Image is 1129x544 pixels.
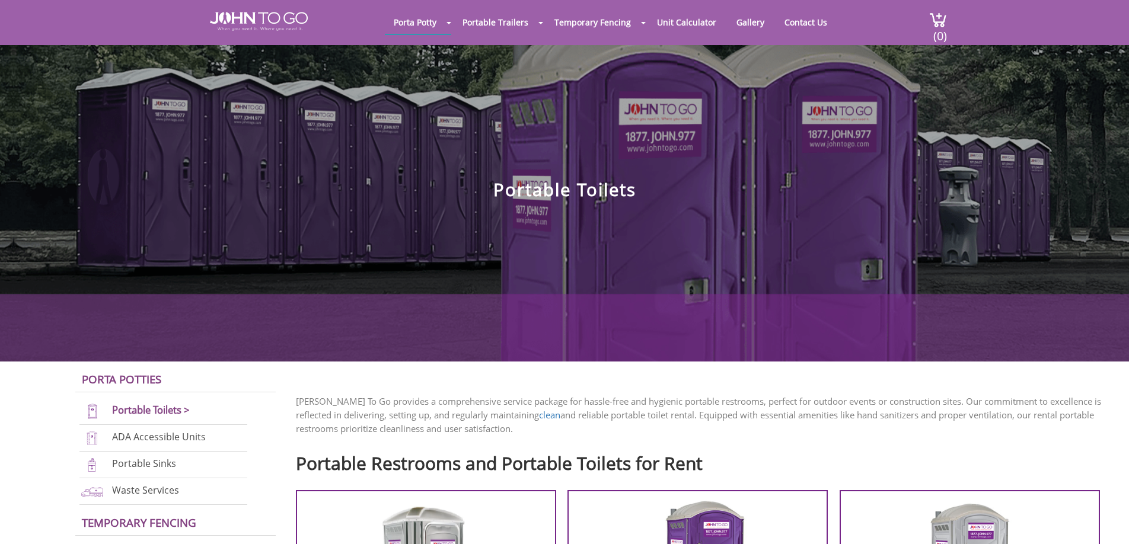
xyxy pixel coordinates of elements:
a: Unit Calculator [648,11,725,34]
img: cart a [929,12,947,28]
h2: Portable Restrooms and Portable Toilets for Rent [296,447,1112,473]
a: Portable Sinks [112,457,176,470]
img: waste-services-new.png [79,484,105,500]
a: Waste Services [112,484,179,497]
img: portable-sinks-new.png [79,457,105,473]
p: [PERSON_NAME] To Go provides a comprehensive service package for hassle-free and hygienic portabl... [296,395,1112,436]
a: Porta Potty [385,11,445,34]
a: Portable Toilets > [112,403,190,417]
a: Portable Trailers [454,11,537,34]
button: Live Chat [1082,497,1129,544]
a: Contact Us [776,11,836,34]
img: ADA-units-new.png [79,430,105,446]
a: ADA Accessible Units [112,430,206,443]
span: (0) [933,18,947,44]
a: clean [539,409,560,421]
img: JOHN to go [210,12,308,31]
a: Porta Potties [82,372,161,386]
img: portable-toilets-new.png [79,404,105,420]
a: Gallery [728,11,773,34]
a: Temporary Fencing [82,515,196,530]
a: Temporary Fencing [546,11,640,34]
